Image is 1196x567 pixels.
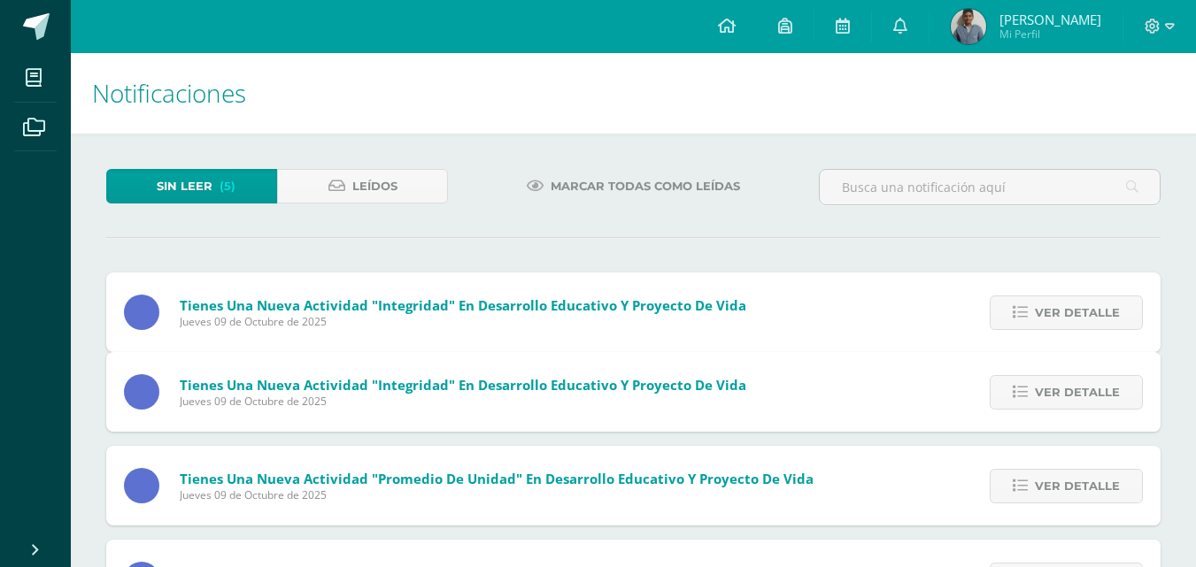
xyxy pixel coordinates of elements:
img: 96c9b95136652c88641d1038b5dd049d.png [951,9,986,44]
span: Ver detalle [1035,296,1120,329]
a: Marcar todas como leídas [505,169,762,203]
span: Tienes una nueva actividad "Integridad" En Desarrollo Educativo y Proyecto de Vida [180,376,746,394]
span: Ver detalle [1035,376,1120,409]
span: Notificaciones [92,76,246,110]
span: Sin leer [157,170,212,203]
span: (5) [220,170,235,203]
span: Tienes una nueva actividad "Integridad" En Desarrollo Educativo y Proyecto de Vida [180,296,746,314]
span: Mi Perfil [999,27,1101,42]
input: Busca una notificación aquí [820,170,1160,204]
span: Tienes una nueva actividad "Promedio de unidad" En Desarrollo Educativo y Proyecto de Vida [180,470,814,487]
span: Jueves 09 de Octubre de 2025 [180,394,746,409]
a: Leídos [277,169,448,203]
span: Jueves 09 de Octubre de 2025 [180,487,814,502]
a: Sin leer(5) [106,169,277,203]
span: Marcar todas como leídas [551,170,740,203]
span: [PERSON_NAME] [999,11,1101,28]
span: Ver detalle [1035,470,1120,502]
span: Jueves 09 de Octubre de 2025 [180,314,746,329]
span: Leídos [352,170,397,203]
